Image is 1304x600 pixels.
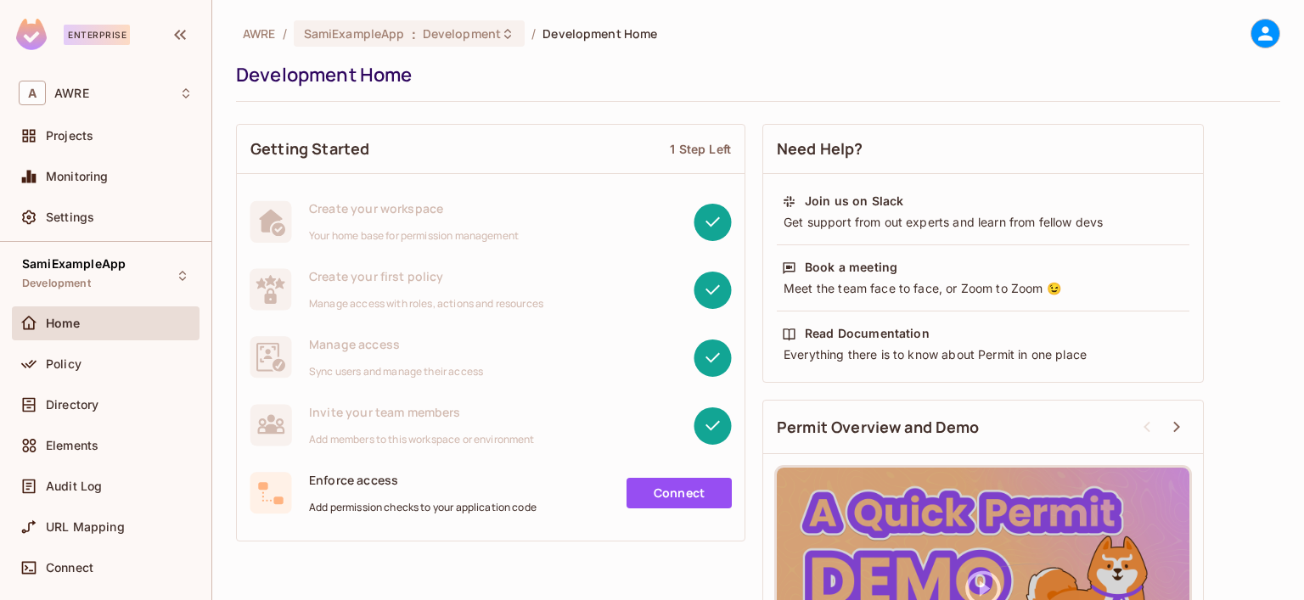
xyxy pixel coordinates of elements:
[54,87,89,100] span: Workspace: AWRE
[243,25,276,42] span: the active workspace
[805,259,897,276] div: Book a meeting
[46,129,93,143] span: Projects
[46,210,94,224] span: Settings
[777,138,863,160] span: Need Help?
[46,317,81,330] span: Home
[22,257,126,271] span: SamiExampleApp
[236,62,1272,87] div: Development Home
[531,25,536,42] li: /
[283,25,287,42] li: /
[627,478,732,508] a: Connect
[309,336,483,352] span: Manage access
[46,170,109,183] span: Monitoring
[411,27,417,41] span: :
[46,479,102,493] span: Audit Log
[542,25,657,42] span: Development Home
[423,25,501,42] span: Development
[46,520,125,534] span: URL Mapping
[805,325,930,342] div: Read Documentation
[805,193,903,210] div: Join us on Slack
[46,439,98,452] span: Elements
[782,280,1184,297] div: Meet the team face to face, or Zoom to Zoom 😉
[64,25,130,45] div: Enterprise
[46,561,93,575] span: Connect
[250,138,369,160] span: Getting Started
[670,141,731,157] div: 1 Step Left
[309,472,537,488] span: Enforce access
[782,346,1184,363] div: Everything there is to know about Permit in one place
[46,357,81,371] span: Policy
[309,501,537,514] span: Add permission checks to your application code
[22,277,91,290] span: Development
[309,268,543,284] span: Create your first policy
[309,200,519,216] span: Create your workspace
[16,19,47,50] img: SReyMgAAAABJRU5ErkJggg==
[309,297,543,311] span: Manage access with roles, actions and resources
[777,417,980,438] span: Permit Overview and Demo
[304,25,405,42] span: SamiExampleApp
[309,433,535,446] span: Add members to this workspace or environment
[782,214,1184,231] div: Get support from out experts and learn from fellow devs
[309,404,535,420] span: Invite your team members
[309,229,519,243] span: Your home base for permission management
[46,398,98,412] span: Directory
[19,81,46,105] span: A
[309,365,483,379] span: Sync users and manage their access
